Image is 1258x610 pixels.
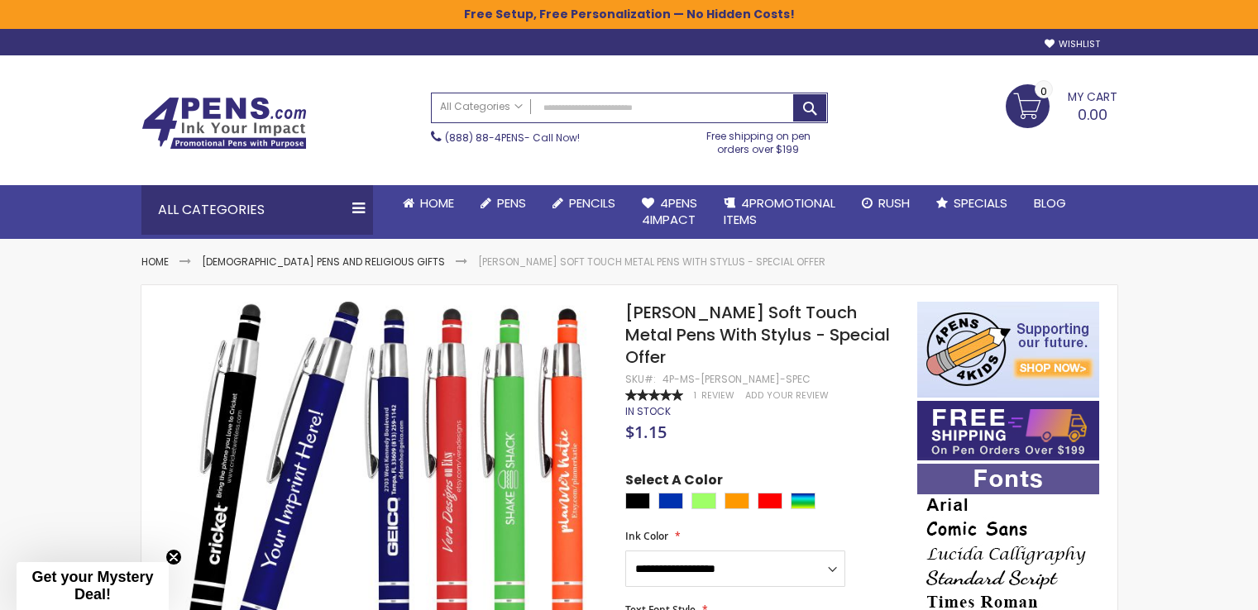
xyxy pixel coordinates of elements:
[390,185,467,222] a: Home
[725,493,749,509] div: Orange
[629,185,710,239] a: 4Pens4impact
[625,471,723,493] span: Select A Color
[625,404,671,418] span: In stock
[758,493,782,509] div: Red
[569,194,615,212] span: Pencils
[689,123,828,156] div: Free shipping on pen orders over $199
[917,302,1099,398] img: 4pens 4 kids
[662,373,811,386] div: 4P-MS-[PERSON_NAME]-SPEC
[1122,565,1258,610] iframe: Google Customer Reviews
[165,549,182,565] button: Close teaser
[923,185,1021,222] a: Specials
[17,562,169,610] div: Get your Mystery Deal!Close teaser
[724,194,835,228] span: 4PROMOTIONAL ITEMS
[691,493,716,509] div: Green Light
[141,255,169,269] a: Home
[445,131,524,145] a: (888) 88-4PENS
[625,301,890,369] span: [PERSON_NAME] Soft Touch Metal Pens With Stylus - Special Offer
[625,372,656,386] strong: SKU
[467,185,539,222] a: Pens
[1040,83,1047,99] span: 0
[478,255,825,269] li: [PERSON_NAME] Soft Touch Metal Pens With Stylus - Special Offer
[625,529,668,543] span: Ink Color
[917,401,1099,460] img: Free shipping on orders over $199
[878,194,910,212] span: Rush
[625,405,671,418] div: Availability
[539,185,629,222] a: Pencils
[1034,194,1066,212] span: Blog
[701,389,734,402] span: Review
[625,493,650,509] div: Black
[141,97,307,150] img: 4Pens Custom Pens and Promotional Products
[694,389,737,402] a: 1 Review
[625,421,667,443] span: $1.15
[497,194,526,212] span: Pens
[420,194,454,212] span: Home
[694,389,696,402] span: 1
[31,569,153,603] span: Get your Mystery Deal!
[440,100,523,113] span: All Categories
[954,194,1007,212] span: Specials
[1021,185,1079,222] a: Blog
[745,389,829,402] a: Add Your Review
[202,255,445,269] a: [DEMOGRAPHIC_DATA] Pens and Religious Gifts
[1006,84,1117,126] a: 0.00 0
[849,185,923,222] a: Rush
[141,185,373,235] div: All Categories
[658,493,683,509] div: Blue
[642,194,697,228] span: 4Pens 4impact
[1078,104,1107,125] span: 0.00
[625,389,683,401] div: 100%
[432,93,531,121] a: All Categories
[791,493,816,509] div: Assorted
[445,131,580,145] span: - Call Now!
[1045,38,1100,50] a: Wishlist
[710,185,849,239] a: 4PROMOTIONALITEMS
